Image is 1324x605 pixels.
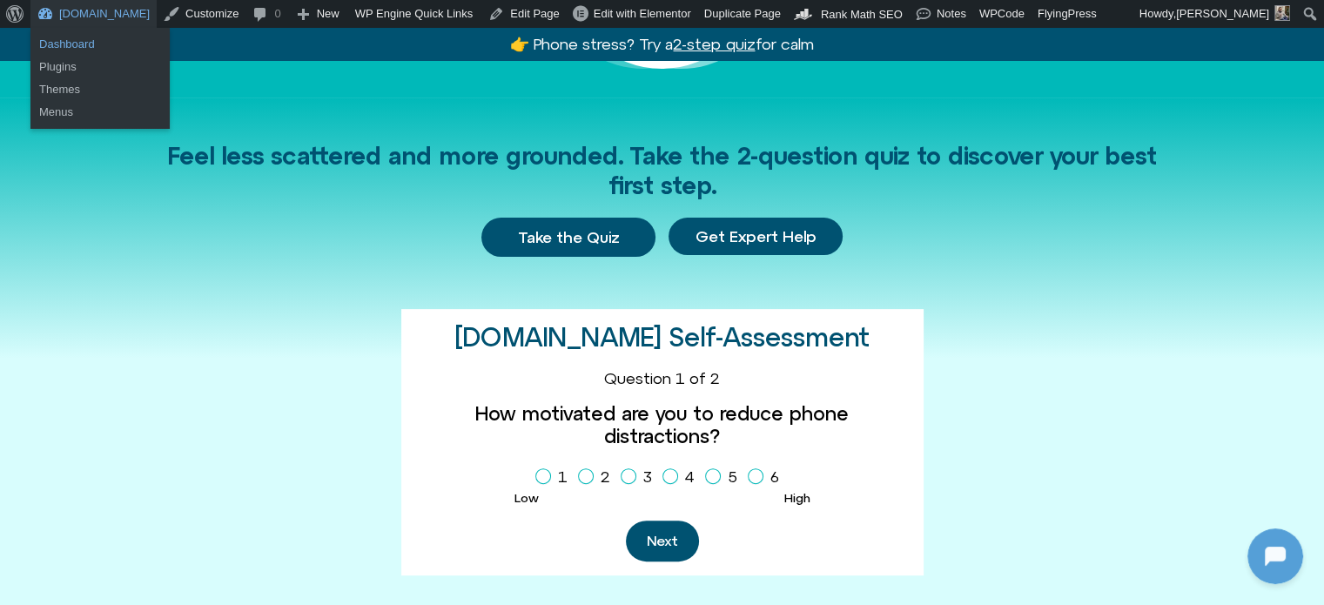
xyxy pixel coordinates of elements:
[662,462,702,492] label: 4
[50,161,311,224] p: Hey — I’m [DOMAIN_NAME], your AI coaching companion. Nice to meet you.
[4,4,344,41] button: Expand Header Button
[535,462,575,492] label: 1
[1176,7,1269,20] span: [PERSON_NAME]
[30,33,170,56] a: Dashboard
[51,11,267,34] h2: [DOMAIN_NAME]
[696,228,817,245] span: Get Expert Help
[4,391,29,415] img: N5FCcHC.png
[16,9,44,37] img: N5FCcHC.png
[30,101,170,124] a: Menus
[669,218,843,258] div: Get Expert Help
[626,521,699,561] button: Next
[4,64,29,88] img: N5FCcHC.png
[142,297,294,314] a: [URL][DOMAIN_NAME]
[50,18,311,81] p: I hear you — thanks for the update. Whenever you’re ready, message back and we’ll pick up where y...
[4,299,29,323] img: N5FCcHC.png
[30,56,170,78] a: Plugins
[748,462,786,492] label: 6
[50,253,311,316] p: ⚠️ I hear you — your limit was reached. If you want to keep going, upgrade here:
[4,206,29,231] img: N5FCcHC.png
[514,491,539,505] span: Low
[304,8,333,37] svg: Close Chatbot Button
[167,142,1157,199] span: Feel less scattered and more grounded. Take the 2-question quiz to discover your best first step.
[510,35,813,53] a: 👉 Phone stress? Try a2-step quizfor calm
[415,369,910,388] div: Question 1 of 2
[30,452,270,469] textarea: Message Input
[30,78,170,101] a: Themes
[50,346,311,408] p: I noticed you stepped away — that’s totally fine. Send a message when you’re ready, I’m here.
[415,402,910,448] label: How motivated are you to reduce phone distractions?
[30,73,170,129] ul: Offline.now
[274,8,304,37] svg: Restart Conversation Button
[578,462,617,492] label: 2
[594,7,691,20] span: Edit with Elementor
[784,491,810,505] span: High
[821,8,903,21] span: Rank Math SEO
[454,323,870,352] h2: [DOMAIN_NAME] Self-Assessment
[481,218,655,258] a: Take the Quiz
[30,28,170,84] ul: Offline.now
[415,369,910,561] form: Homepage Sign Up
[518,228,620,247] span: Take the Quiz
[151,118,198,138] p: [DATE]
[298,447,326,474] svg: Voice Input Button
[621,462,659,492] label: 3
[673,35,755,53] u: 2-step quiz
[1247,528,1303,584] iframe: Botpress
[669,218,843,256] a: Get Expert Help
[705,462,744,492] label: 5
